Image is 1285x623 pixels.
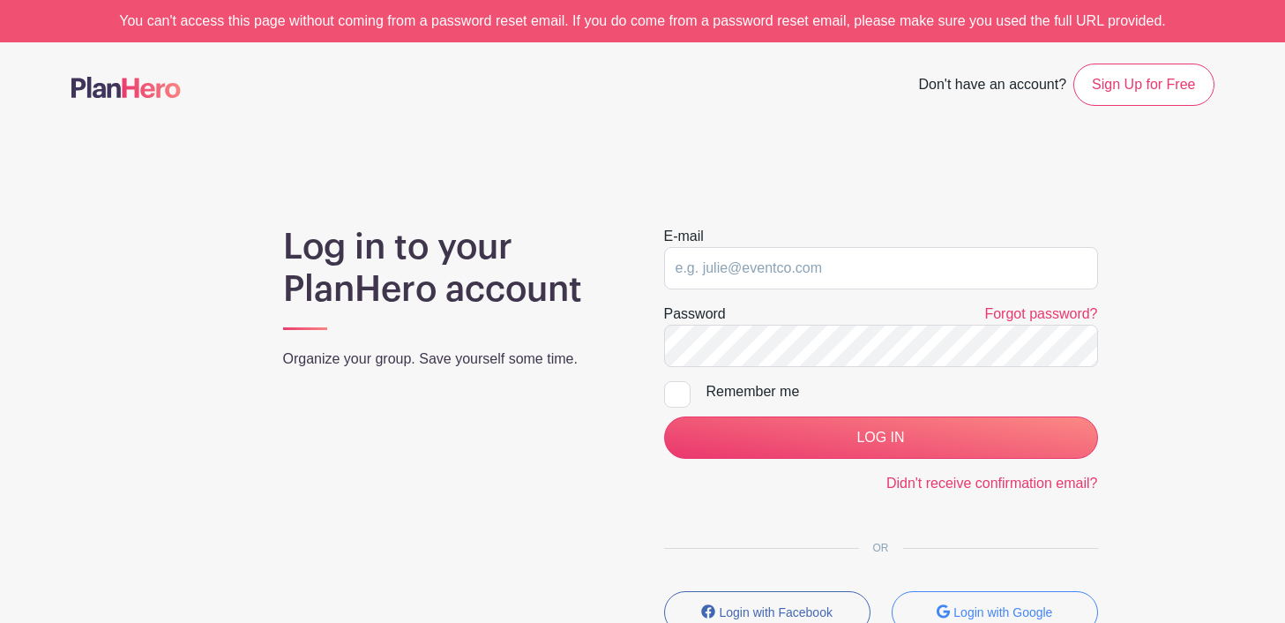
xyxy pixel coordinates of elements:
[918,67,1066,106] span: Don't have an account?
[984,306,1097,321] a: Forgot password?
[664,417,1098,459] input: LOG IN
[71,77,181,98] img: logo-507f7623f17ff9eddc593b1ce0a138ce2505c220e1c5a4e2b4648c50719b7d32.svg
[283,349,622,370] p: Organize your group. Save yourself some time.
[664,247,1098,289] input: e.g. julie@eventco.com
[859,542,903,554] span: OR
[283,226,622,311] h1: Log in to your PlanHero account
[953,605,1052,619] small: Login with Google
[664,226,704,247] label: E-mail
[886,476,1098,491] a: Didn't receive confirmation email?
[706,381,1098,402] div: Remember me
[1073,64,1214,106] a: Sign Up for Free
[720,605,833,619] small: Login with Facebook
[664,304,726,325] label: Password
